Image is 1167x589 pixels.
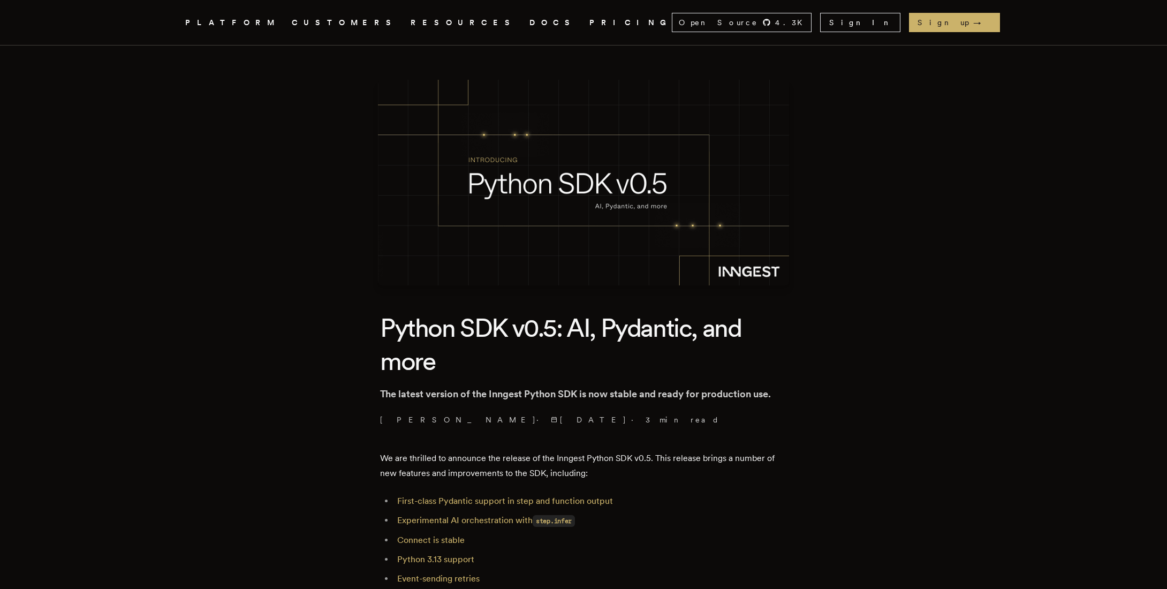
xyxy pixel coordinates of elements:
code: step.infer [533,515,575,527]
a: Sign In [820,13,900,32]
a: PRICING [589,16,672,29]
h1: Python SDK v0.5: AI, Pydantic, and more [380,311,787,378]
span: [DATE] [551,414,627,425]
a: Python 3.13 support [397,554,474,564]
p: We are thrilled to announce the release of the Inngest Python SDK v0.5. This release brings a num... [380,451,787,481]
a: CUSTOMERS [292,16,398,29]
button: PLATFORM [185,16,279,29]
a: DOCS [529,16,577,29]
span: → [973,17,991,28]
span: 3 min read [646,414,719,425]
a: Experimental AI orchestration withstep.infer [397,515,575,525]
span: Open Source [679,17,758,28]
p: [PERSON_NAME] · · [380,414,787,425]
button: RESOURCES [411,16,517,29]
a: Sign up [909,13,1000,32]
a: First-class Pydantic support in step and function output [397,496,613,506]
img: Featured image for Python SDK v0.5: AI, Pydantic, and more blog post [378,80,789,285]
a: Event-sending retries [397,573,480,584]
p: The latest version of the Inngest Python SDK is now stable and ready for production use. [380,387,787,402]
span: 4.3 K [775,17,809,28]
a: Connect is stable [397,535,465,545]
